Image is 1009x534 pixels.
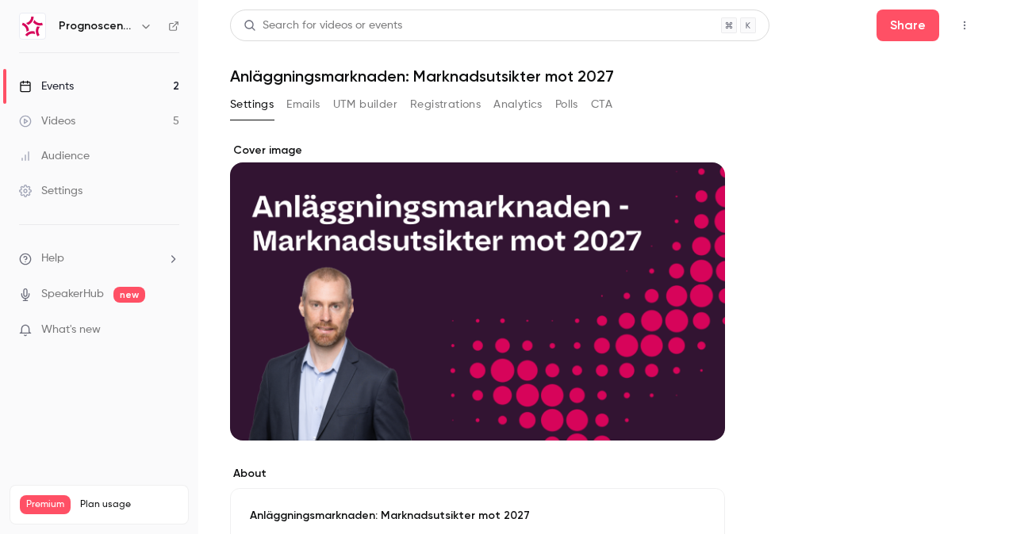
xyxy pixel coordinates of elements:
[230,466,725,482] label: About
[113,287,145,303] span: new
[80,498,178,511] span: Plan usage
[250,508,705,524] p: Anläggningsmarknaden: Marknadsutsikter mot 2027
[59,18,133,34] h6: Prognoscentret | Powered by Hubexo
[230,67,977,86] h1: Anläggningsmarknaden: Marknadsutsikter mot 2027
[20,495,71,514] span: Premium
[19,148,90,164] div: Audience
[493,92,543,117] button: Analytics
[41,250,64,267] span: Help
[160,323,179,338] iframe: Noticeable Trigger
[286,92,320,117] button: Emails
[230,143,725,158] label: Cover image
[230,143,725,441] section: Cover image
[410,92,481,117] button: Registrations
[19,113,75,129] div: Videos
[877,10,939,41] button: Share
[19,250,179,267] li: help-dropdown-opener
[20,13,45,39] img: Prognoscentret | Powered by Hubexo
[333,92,397,117] button: UTM builder
[230,92,274,117] button: Settings
[591,92,612,117] button: CTA
[19,183,82,199] div: Settings
[19,78,74,94] div: Events
[41,286,104,303] a: SpeakerHub
[244,17,402,34] div: Search for videos or events
[555,92,578,117] button: Polls
[41,322,101,338] span: What's new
